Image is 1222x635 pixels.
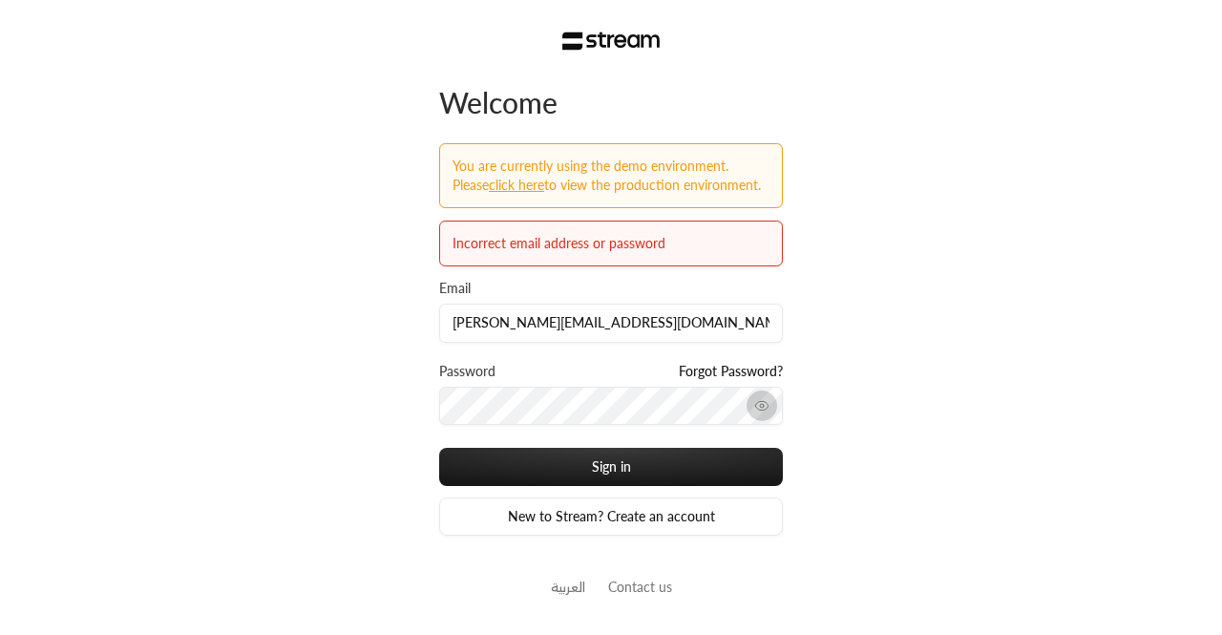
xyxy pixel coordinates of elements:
[453,234,769,253] div: Incorrect email address or password
[453,157,769,195] div: You are currently using the demo environment. Please to view the production environment.
[439,448,783,486] button: Sign in
[439,85,558,119] span: Welcome
[489,177,544,193] a: Click here
[439,497,783,536] a: New to Stream? Create an account
[439,362,495,381] label: Password
[679,362,783,381] a: Forgot Password?
[562,32,661,51] img: Stream Logo
[439,279,471,298] label: Email
[608,579,672,595] a: Contact us
[608,577,672,597] button: Contact us
[747,391,777,421] button: toggle password visibility
[551,569,585,604] a: العربية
